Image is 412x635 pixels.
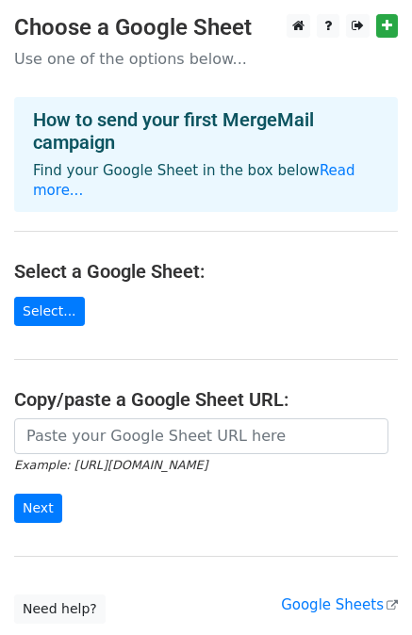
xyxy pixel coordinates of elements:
[14,494,62,523] input: Next
[33,108,379,154] h4: How to send your first MergeMail campaign
[14,418,388,454] input: Paste your Google Sheet URL here
[14,594,106,624] a: Need help?
[14,458,207,472] small: Example: [URL][DOMAIN_NAME]
[33,162,355,199] a: Read more...
[14,260,398,283] h4: Select a Google Sheet:
[14,388,398,411] h4: Copy/paste a Google Sheet URL:
[14,49,398,69] p: Use one of the options below...
[14,297,85,326] a: Select...
[33,161,379,201] p: Find your Google Sheet in the box below
[281,596,398,613] a: Google Sheets
[14,14,398,41] h3: Choose a Google Sheet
